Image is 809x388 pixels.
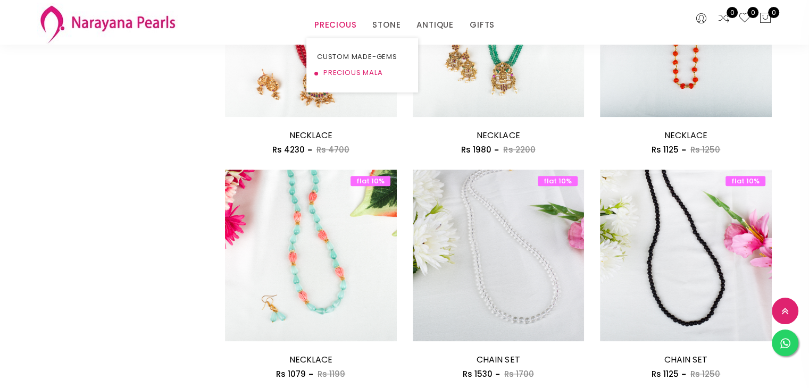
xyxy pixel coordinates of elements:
[276,368,306,379] span: Rs 1079
[351,176,390,186] span: flat 10%
[664,129,707,141] a: NECKLACE
[289,129,332,141] a: NECKLACE
[538,176,578,186] span: flat 10%
[725,176,765,186] span: flat 10%
[272,144,305,155] span: Rs 4230
[314,17,356,33] a: PRECIOUS
[317,49,407,65] a: CUSTOM MADE-GEMS
[718,12,730,26] a: 0
[289,353,332,366] a: NECKLACE
[477,129,520,141] a: NECKLACE
[747,7,758,18] span: 0
[690,144,720,155] span: Rs 1250
[504,368,534,379] span: Rs 1700
[317,65,407,81] a: PRECIOUS MALA
[461,144,491,155] span: Rs 1980
[664,353,707,366] a: CHAIN SET
[727,7,738,18] span: 0
[463,368,493,379] span: Rs 1530
[652,368,679,379] span: Rs 1125
[470,17,495,33] a: GIFTS
[690,368,720,379] span: Rs 1250
[738,12,751,26] a: 0
[316,144,349,155] span: Rs 4700
[768,7,779,18] span: 0
[652,144,679,155] span: Rs 1125
[503,144,535,155] span: Rs 2200
[372,17,401,33] a: STONE
[318,368,345,379] span: Rs 1199
[416,17,454,33] a: ANTIQUE
[759,12,772,26] button: 0
[477,353,520,366] a: CHAIN SET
